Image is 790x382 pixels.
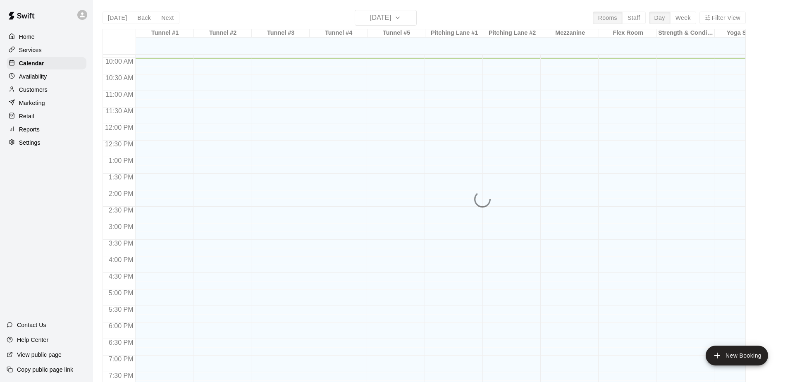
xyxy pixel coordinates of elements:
[103,74,136,81] span: 10:30 AM
[541,29,599,37] div: Mezzanine
[7,97,86,109] a: Marketing
[7,110,86,122] a: Retail
[368,29,425,37] div: Tunnel #5
[17,321,46,329] p: Contact Us
[19,86,48,94] p: Customers
[194,29,252,37] div: Tunnel #2
[7,57,86,69] a: Calendar
[19,125,40,134] p: Reports
[103,141,135,148] span: 12:30 PM
[107,372,136,379] span: 7:30 PM
[107,322,136,329] span: 6:00 PM
[19,112,34,120] p: Retail
[107,240,136,247] span: 3:30 PM
[103,107,136,115] span: 11:30 AM
[7,136,86,149] a: Settings
[7,84,86,96] a: Customers
[103,124,135,131] span: 12:00 PM
[599,29,657,37] div: Flex Room
[136,29,194,37] div: Tunnel #1
[107,339,136,346] span: 6:30 PM
[17,336,48,344] p: Help Center
[7,44,86,56] a: Services
[107,289,136,296] span: 5:00 PM
[103,58,136,65] span: 10:00 AM
[107,273,136,280] span: 4:30 PM
[7,70,86,83] a: Availability
[107,157,136,164] span: 1:00 PM
[19,72,47,81] p: Availability
[107,223,136,230] span: 3:00 PM
[7,123,86,136] a: Reports
[19,46,42,54] p: Services
[103,91,136,98] span: 11:00 AM
[310,29,368,37] div: Tunnel #4
[252,29,310,37] div: Tunnel #3
[107,306,136,313] span: 5:30 PM
[17,351,62,359] p: View public page
[483,29,541,37] div: Pitching Lane #2
[107,190,136,197] span: 2:00 PM
[425,29,483,37] div: Pitching Lane #1
[107,256,136,263] span: 4:00 PM
[17,365,73,374] p: Copy public page link
[107,207,136,214] span: 2:30 PM
[706,346,768,365] button: add
[19,33,35,41] p: Home
[7,31,86,43] a: Home
[19,138,41,147] p: Settings
[19,99,45,107] p: Marketing
[107,356,136,363] span: 7:00 PM
[107,174,136,181] span: 1:30 PM
[19,59,44,67] p: Calendar
[657,29,715,37] div: Strength & Conditioning
[715,29,773,37] div: Yoga Studio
